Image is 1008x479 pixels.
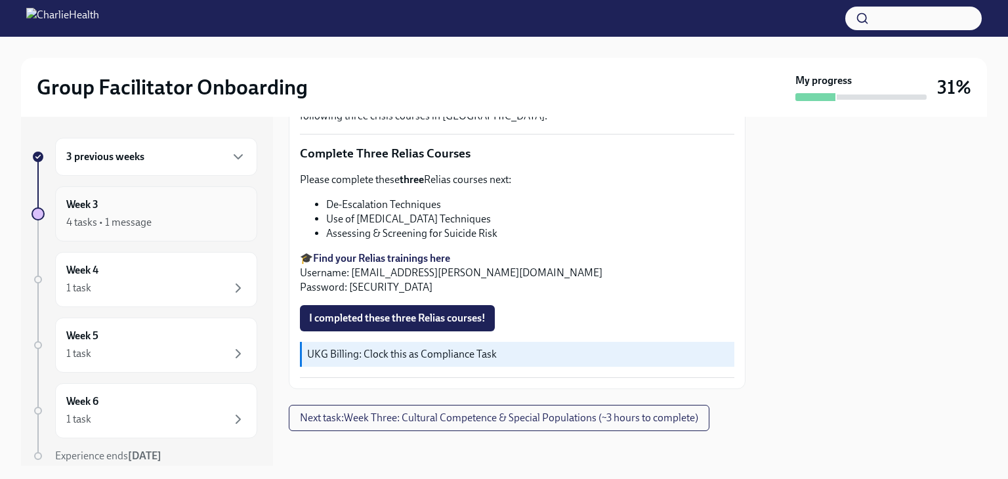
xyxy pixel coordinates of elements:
strong: My progress [795,73,852,88]
a: Week 41 task [31,252,257,307]
span: Next task : Week Three: Cultural Competence & Special Populations (~3 hours to complete) [300,411,698,425]
li: Use of [MEDICAL_DATA] Techniques [326,212,734,226]
div: 4 tasks • 1 message [66,215,152,230]
li: De-Escalation Techniques [326,198,734,212]
h2: Group Facilitator Onboarding [37,74,308,100]
button: I completed these three Relias courses! [300,305,495,331]
p: Please complete these Relias courses next: [300,173,734,187]
h3: 31% [937,75,971,99]
h6: Week 6 [66,394,98,409]
a: Find your Relias trainings here [313,252,450,264]
a: Week 61 task [31,383,257,438]
span: Experience ends [55,449,161,462]
a: Week 51 task [31,318,257,373]
h6: Week 3 [66,198,98,212]
p: Complete Three Relias Courses [300,145,734,162]
h6: Week 5 [66,329,98,343]
a: Week 34 tasks • 1 message [31,186,257,241]
strong: three [400,173,424,186]
div: 1 task [66,412,91,427]
p: 🎓 Username: [EMAIL_ADDRESS][PERSON_NAME][DOMAIN_NAME] Password: [SECURITY_DATA] [300,251,734,295]
span: I completed these three Relias courses! [309,312,486,325]
div: 1 task [66,346,91,361]
h6: Week 4 [66,263,98,278]
strong: [DATE] [128,449,161,462]
p: UKG Billing: Clock this as Compliance Task [307,347,729,362]
h6: 3 previous weeks [66,150,144,164]
button: Next task:Week Three: Cultural Competence & Special Populations (~3 hours to complete) [289,405,709,431]
div: 3 previous weeks [55,138,257,176]
li: Assessing & Screening for Suicide Risk [326,226,734,241]
img: CharlieHealth [26,8,99,29]
div: 1 task [66,281,91,295]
